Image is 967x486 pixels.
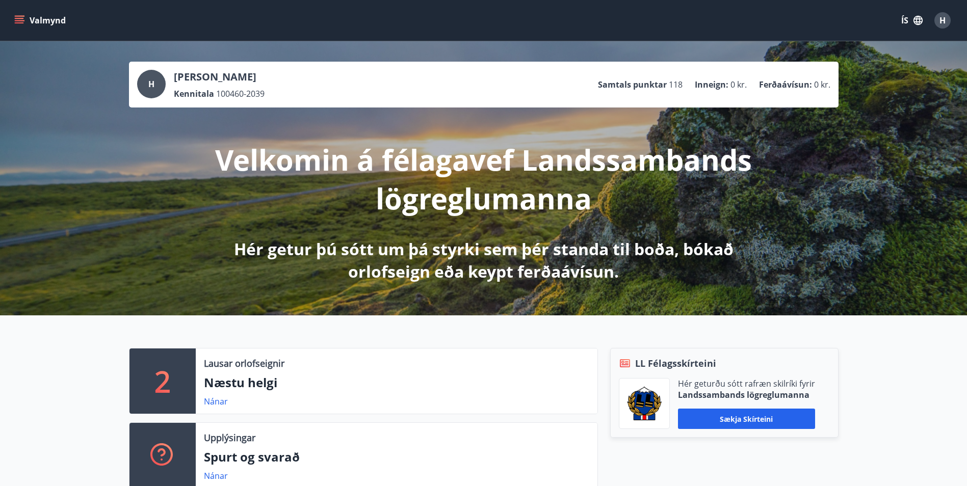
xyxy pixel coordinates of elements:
[678,378,815,389] p: Hér geturðu sótt rafræn skilríki fyrir
[635,357,716,370] span: LL Félagsskírteini
[204,357,284,370] p: Lausar orlofseignir
[215,238,753,283] p: Hér getur þú sótt um þá styrki sem þér standa til boða, bókað orlofseign eða keypt ferðaávísun.
[204,431,255,444] p: Upplýsingar
[930,8,955,33] button: H
[174,88,214,99] p: Kennitala
[148,78,154,90] span: H
[678,389,815,400] p: Landssambands lögreglumanna
[939,15,946,26] span: H
[678,409,815,429] button: Sækja skírteini
[215,140,753,218] p: Velkomin á félagavef Landssambands lögreglumanna
[204,448,589,466] p: Spurt og svarað
[627,387,662,420] img: 1cqKbADZNYZ4wXUG0EC2JmCwhQh0Y6EN22Kw4FTY.png
[174,70,265,84] p: [PERSON_NAME]
[12,11,70,30] button: menu
[896,11,928,30] button: ÍS
[669,79,683,90] span: 118
[204,374,589,391] p: Næstu helgi
[204,470,228,481] a: Nánar
[154,362,171,400] p: 2
[759,79,812,90] p: Ferðaávísun :
[216,88,265,99] span: 100460-2039
[598,79,667,90] p: Samtals punktar
[814,79,830,90] span: 0 kr.
[204,396,228,407] a: Nánar
[695,79,728,90] p: Inneign :
[730,79,747,90] span: 0 kr.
